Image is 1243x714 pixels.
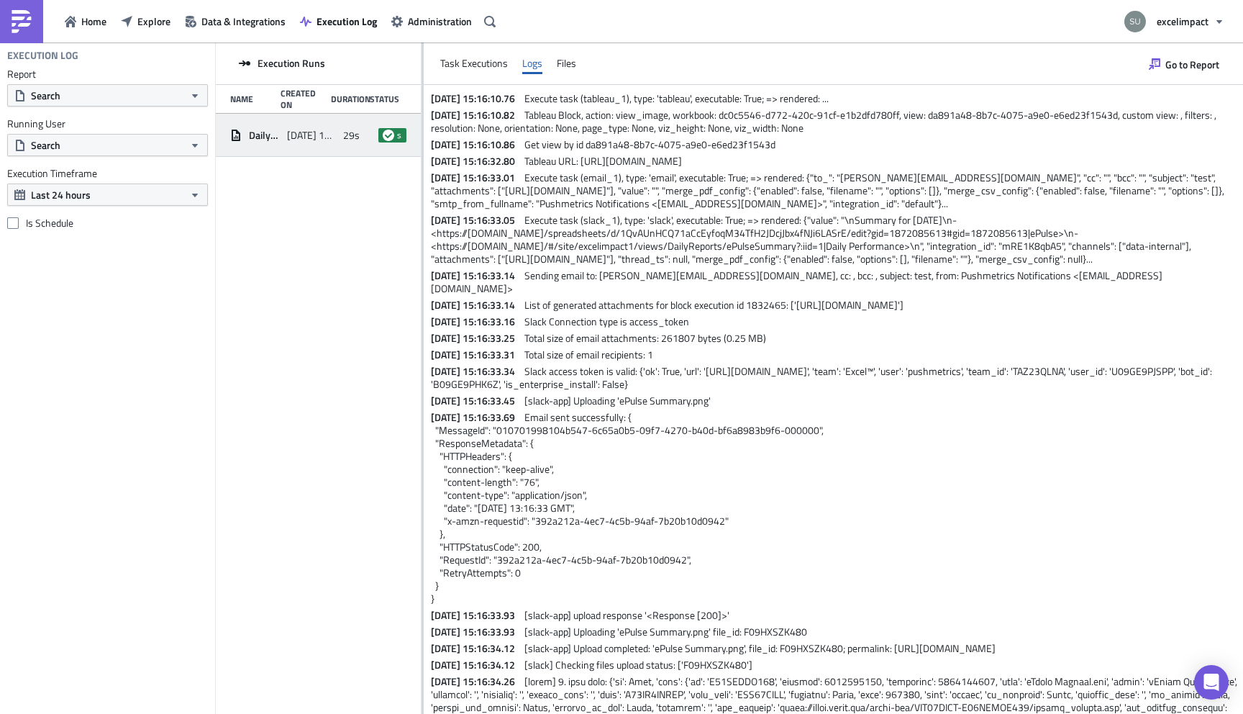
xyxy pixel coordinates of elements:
[431,170,1226,211] span: Execute task (email_1), type: 'email', executable: True; => rendered: {"to_": "[PERSON_NAME][EMAI...
[431,107,1219,135] span: Tableau Block, action: view_image, workbook: dc0c5546-d772-420c-91cf-e1b2dfd780ff, view: da891a48...
[440,53,508,74] div: Task Executions
[1123,9,1147,34] img: Avatar
[7,117,208,130] label: Running User
[431,314,522,329] span: [DATE] 15:16:33.16
[431,330,522,345] span: [DATE] 15:16:33.25
[524,347,653,362] span: Total size of email recipients: 1
[431,674,522,689] span: [DATE] 15:16:34.26
[431,410,522,425] span: [DATE] 15:16:33.69
[7,49,78,62] h4: Execution Log
[7,167,208,180] label: Execution Timeframe
[557,53,576,74] div: Files
[10,10,33,33] img: PushMetrics
[524,297,903,312] span: List of generated attachments for block execution id 1832465: ['[URL][DOMAIN_NAME]']
[431,212,522,227] span: [DATE] 15:16:33.05
[249,129,280,142] span: Daily ePulse
[524,657,752,672] span: [slack] Checking files upload status: ['F09HXSZK480']
[431,297,522,312] span: [DATE] 15:16:33.14
[58,10,114,32] button: Home
[431,212,1193,266] span: Execute task (slack_1), type: 'slack', executable: True; => rendered: {"value": "\nSummary for [D...
[7,84,208,107] button: Search
[431,137,522,152] span: [DATE] 15:16:10.86
[431,657,522,672] span: [DATE] 15:16:34.12
[7,184,208,206] button: Last 24 hours
[7,134,208,156] button: Search
[1142,53,1226,76] button: Go to Report
[1194,665,1229,700] div: Open Intercom Messenger
[178,10,293,32] button: Data & Integrations
[258,57,325,70] span: Execution Runs
[524,607,729,623] span: [slack-app] upload response '<Response [200]>'
[137,14,170,29] span: Explore
[431,153,522,168] span: [DATE] 15:16:32.80
[293,10,384,32] button: Execution Log
[524,393,711,408] span: [slack-app] Uploading 'ePulse Summary.png'
[281,88,324,110] div: Created On
[81,14,106,29] span: Home
[408,14,472,29] span: Administration
[1157,14,1208,29] span: excelimpact
[31,88,60,103] span: Search
[431,624,522,639] span: [DATE] 15:16:33.93
[230,94,273,104] div: Name
[383,130,394,141] span: success
[331,94,363,104] div: Duration
[1116,6,1232,37] button: excelimpact
[343,129,360,142] span: 29s
[31,187,91,202] span: Last 24 hours
[524,314,689,329] span: Slack Connection type is access_token
[431,641,522,656] span: [DATE] 15:16:34.12
[397,130,402,141] span: success
[524,153,682,168] span: Tableau URL: [URL][DOMAIN_NAME]
[31,137,60,153] span: Search
[370,94,399,104] div: Status
[524,330,766,345] span: Total size of email attachments: 261807 bytes (0.25 MB)
[201,14,286,29] span: Data & Integrations
[524,624,807,639] span: [slack-app] Uploading 'ePulse Summary.png' file_id: F09HXSZK480
[431,268,522,283] span: [DATE] 15:16:33.14
[431,170,522,185] span: [DATE] 15:16:33.01
[7,217,208,230] label: Is Schedule
[384,10,479,32] button: Administration
[431,91,522,106] span: [DATE] 15:16:10.76
[522,53,542,74] div: Logs
[431,607,522,623] span: [DATE] 15:16:33.93
[431,410,824,606] span: Email sent successfully: { "MessageId": "010701998104b547-6c65a0b5-09f7-4270-b40d-bf6a8983b9f6-00...
[431,347,522,362] span: [DATE] 15:16:33.31
[431,268,1162,296] span: Sending email to: [PERSON_NAME][EMAIL_ADDRESS][DOMAIN_NAME], cc: , bcc: , subject: test, from: Pu...
[524,91,829,106] span: Execute task (tableau_1), type: 'tableau', executable: True; => rendered: ...
[7,68,208,81] label: Report
[524,641,996,656] span: [slack-app] Upload completed: 'ePulse Summary.png', file_id: F09HXSZK480; permalink: [URL][DOMAIN...
[431,393,522,408] span: [DATE] 15:16:33.45
[114,10,178,32] button: Explore
[431,363,522,379] span: [DATE] 15:16:33.34
[431,363,1214,392] span: Slack access token is valid: {'ok': True, 'url': '[URL][DOMAIN_NAME]', 'team': 'Excel™', 'user': ...
[287,129,337,142] span: [DATE] 15:16
[317,14,377,29] span: Execution Log
[1165,57,1219,72] span: Go to Report
[524,137,775,152] span: Get view by id da891a48-8b7c-4075-a9e0-e6ed23f1543d
[431,107,522,122] span: [DATE] 15:16:10.82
